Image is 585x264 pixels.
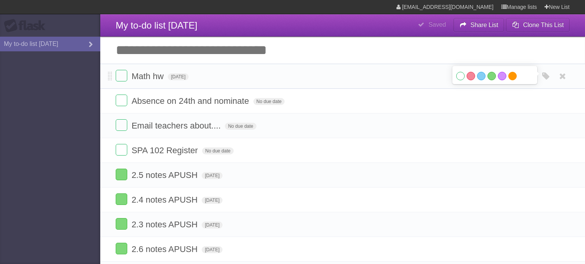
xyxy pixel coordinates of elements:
button: Share List [454,18,504,32]
span: My to-do list [DATE] [116,20,197,30]
span: 2.4 notes APUSH [131,195,199,205]
label: Done [116,95,127,106]
label: Purple [498,72,506,80]
label: Blue [477,72,486,80]
label: Done [116,218,127,230]
button: Clone This List [506,18,570,32]
label: Done [116,119,127,131]
label: Done [116,193,127,205]
span: [DATE] [202,246,223,253]
div: Flask [4,19,50,33]
label: Done [116,243,127,254]
span: Email teachers about.... [131,121,223,130]
span: 2.6 notes APUSH [131,244,199,254]
span: 2.3 notes APUSH [131,220,199,229]
span: 2.5 notes APUSH [131,170,199,180]
span: [DATE] [202,172,223,179]
span: Math hw [131,71,165,81]
label: Red [467,72,475,80]
label: Done [116,70,127,81]
label: Orange [508,72,517,80]
b: Share List [470,22,498,28]
span: No due date [253,98,285,105]
span: [DATE] [168,73,189,80]
b: Clone This List [523,22,564,28]
b: Saved [428,21,446,28]
span: No due date [202,147,233,154]
label: Done [116,169,127,180]
span: No due date [225,123,256,130]
label: Green [487,72,496,80]
span: [DATE] [202,197,223,204]
span: Absence on 24th and nominate [131,96,251,106]
span: [DATE] [202,222,223,228]
span: SPA 102 Register [131,146,200,155]
label: Done [116,144,127,156]
label: White [456,72,465,80]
